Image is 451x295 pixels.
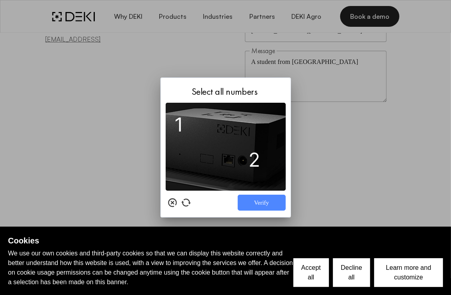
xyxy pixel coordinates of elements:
[374,258,443,287] button: Learn more and customize
[8,249,293,287] p: We use our own cookies and third-party cookies so that we can display this website correctly and ...
[293,258,329,287] button: Accept all
[333,258,370,287] button: Decline all
[8,235,293,247] h2: Cookies
[166,86,286,98] span: Select all numbers
[238,195,286,211] button: Verify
